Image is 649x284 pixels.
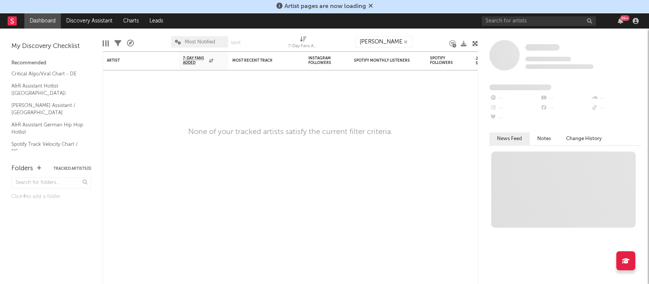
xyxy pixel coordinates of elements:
[591,93,641,103] div: --
[11,121,84,136] a: A&R Assistant German Hip Hop Hotlist
[620,15,630,21] div: 99 +
[354,58,411,63] div: Spotify Monthly Listeners
[24,13,61,29] a: Dashboard
[11,177,91,188] input: Search for folders...
[489,113,540,123] div: --
[11,164,33,173] div: Folders
[525,57,571,61] span: Tracking Since: [DATE]
[54,167,91,171] button: Tracked Artists(3)
[559,132,609,145] button: Change History
[368,3,373,10] span: Dismiss
[232,58,289,63] div: Most Recent Track
[530,132,559,145] button: Notes
[11,59,91,68] div: Recommended
[489,93,540,103] div: --
[183,56,207,65] span: 7-Day Fans Added
[118,13,144,29] a: Charts
[231,41,241,45] button: Save
[525,64,593,69] span: 0 fans last week
[308,56,335,65] div: Instagram Followers
[61,13,118,29] a: Discovery Assistant
[540,93,590,103] div: --
[355,36,413,48] input: Search...
[11,70,84,78] a: Critical Algo/Viral Chart - DE
[185,40,215,45] span: Most Notified
[525,44,560,51] a: Some Artist
[482,16,596,26] input: Search for artists
[127,32,134,54] div: A&R Pipeline
[489,132,530,145] button: News Feed
[11,192,91,201] div: Click to add a folder.
[430,56,457,65] div: Spotify Followers
[489,103,540,113] div: --
[288,42,319,51] div: 7-Day Fans Added (7-Day Fans Added)
[11,101,84,117] a: [PERSON_NAME] Assistant / [GEOGRAPHIC_DATA]
[489,85,551,90] span: Fans Added by Platform
[188,128,393,137] div: None of your tracked artists satisfy the current filter criteria.
[11,42,91,51] div: My Discovery Checklist
[11,82,84,97] a: A&R Assistant Hotlist ([GEOGRAPHIC_DATA])
[11,140,84,156] a: Spotify Track Velocity Chart / DE
[144,13,168,29] a: Leads
[114,32,121,54] div: Filters
[540,103,590,113] div: --
[284,3,366,10] span: Artist pages are now loading
[618,18,623,24] button: 99+
[476,56,495,65] div: Jump Score
[288,32,319,54] div: 7-Day Fans Added (7-Day Fans Added)
[107,58,164,63] div: Artist
[591,103,641,113] div: --
[103,32,109,54] div: Edit Columns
